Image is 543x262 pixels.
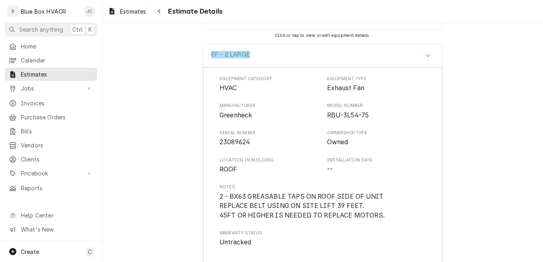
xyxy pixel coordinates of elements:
span: Home [21,42,93,50]
span: Installation Date [327,165,426,174]
span: Jobs [21,84,81,93]
span: Ctrl [72,25,83,34]
a: Clients [5,153,97,166]
span: Purchase Orders [21,113,93,121]
span: Pricebook [21,169,81,177]
span: RBU-3L54-75 [327,111,369,119]
a: Home [5,40,97,53]
span: Installation Date [327,157,426,163]
div: Ownership Type [327,130,426,147]
span: Search anything [19,25,63,34]
a: Go to Pricebook [5,167,97,180]
span: Manufacturer [220,111,319,120]
button: Accordion Details Expand Trigger [203,44,442,67]
span: Estimates [21,70,93,79]
span: Untracked [220,238,251,246]
span: Warranty Status [220,238,426,247]
span: Serial Number [220,130,319,136]
div: Equipment Display [220,76,426,247]
div: JC [84,6,95,17]
span: Model Number [327,111,426,120]
span: Invoices [21,99,93,107]
span: What's New [21,225,92,234]
div: Model Number [327,103,426,120]
span: Manufacturer [220,103,319,109]
a: Go to Jobs [5,82,97,95]
span: -- [327,165,333,173]
div: Josh Canfield's Avatar [84,6,95,17]
span: Click or tap to view or edit equipment details. [275,33,371,38]
a: Purchase Orders [5,111,97,124]
div: Equipment Category [220,76,319,93]
div: Serial Number [220,130,319,147]
span: Bills [21,127,93,135]
span: C [88,248,92,256]
h3: EF - 2 LARGE [211,51,250,58]
span: Location in Building [220,157,319,163]
span: Greenheck [220,111,252,119]
a: Estimates [5,68,97,81]
div: Notes [220,184,426,220]
span: Equipment Category [220,76,319,82]
span: Ownership Type [327,130,426,136]
button: Search anythingCtrlK [5,22,97,36]
span: Location in Building [220,165,319,174]
span: Model Number [327,103,426,109]
div: Location in Building [220,157,319,174]
span: HVAC [220,84,237,92]
span: K [88,25,92,34]
span: Help Center [21,211,92,220]
span: Notes [220,184,426,190]
a: Reports [5,181,97,195]
span: Ownership Type [327,137,426,147]
div: Installation Date [327,157,426,174]
span: Clients [21,155,93,163]
span: Equipment Type [327,83,426,93]
span: Equipment Type [327,76,426,82]
span: Calendar [21,56,93,64]
span: Notes [220,192,426,220]
div: Blue Box HVACR [21,7,66,16]
span: Warranty Status [220,230,426,236]
div: Warranty Status [220,230,426,247]
span: Reports [21,184,93,192]
span: Serial Number [220,137,319,147]
span: 23089624 [220,138,250,146]
span: ROOF [220,165,238,173]
span: 2 - BX63 GREASABLE TAPS ON ROOF SIDE OF UNIT REPLACE BELT USING ON SITE LIFT 39 FEET. 45FT OR HIG... [220,193,385,219]
a: Go to What's New [5,223,97,236]
span: Equipment Category [220,83,319,93]
span: Vendors [21,141,93,149]
div: B [7,6,18,17]
div: Equipment Type [327,76,426,93]
a: Invoices [5,97,97,110]
a: Vendors [5,139,97,152]
span: Exhaust Fan [327,84,365,92]
span: Estimate Details [166,6,222,17]
div: Manufacturer [220,103,319,120]
span: Create [21,248,39,255]
span: Owned [327,138,348,146]
span: Estimates [120,7,146,16]
a: Bills [5,125,97,138]
a: Calendar [5,54,97,67]
div: Accordion Header [203,44,442,67]
button: Navigate back [153,5,166,18]
a: Estimates [105,5,149,18]
a: Go to Help Center [5,209,97,222]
